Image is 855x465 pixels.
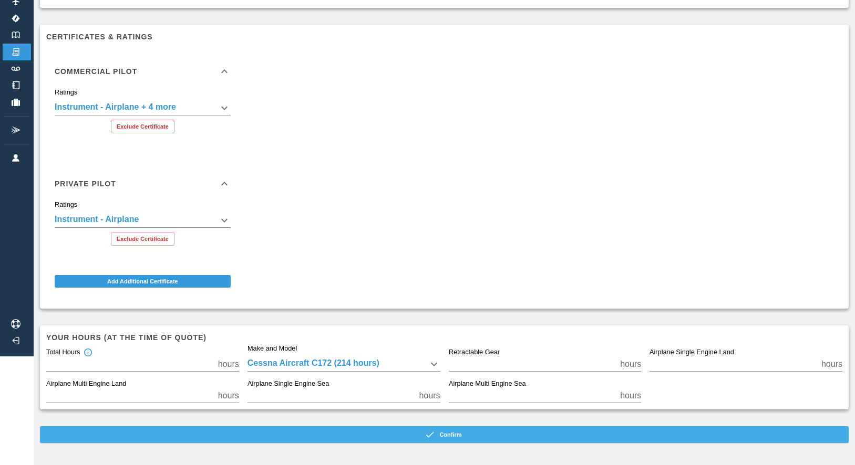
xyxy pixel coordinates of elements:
svg: Total hours in fixed-wing aircraft [83,348,92,357]
label: Airplane Single Engine Sea [248,379,329,389]
label: Airplane Multi Engine Land [46,379,126,389]
p: hours [620,358,641,371]
div: Cessna Aircraft C172 (214 hours) [248,357,440,372]
h6: Certificates & Ratings [46,31,842,43]
label: Ratings [55,88,77,97]
div: Commercial Pilot [46,55,239,88]
div: Instrument - Airplane + 4 more [55,213,231,228]
h6: Commercial Pilot [55,68,137,75]
button: Exclude Certificate [111,120,174,133]
p: hours [620,389,641,402]
label: Ratings [55,200,77,209]
h6: Your hours (at the time of quote) [46,332,842,343]
div: Private Pilot [46,200,239,254]
button: Add Additional Certificate [55,275,231,288]
div: Instrument - Airplane + 4 more [55,101,231,115]
button: Exclude Certificate [111,232,174,246]
label: Airplane Single Engine Land [650,348,734,357]
p: hours [218,389,239,402]
div: Commercial Pilot [46,88,239,142]
p: hours [419,389,440,402]
div: Total Hours [46,348,92,357]
label: Airplane Multi Engine Sea [449,379,526,389]
button: Confirm [40,426,849,443]
div: Private Pilot [46,167,239,200]
label: Retractable Gear [449,348,500,357]
label: Make and Model [248,344,297,353]
p: hours [218,358,239,371]
h6: Private Pilot [55,180,116,187]
p: hours [821,358,842,371]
